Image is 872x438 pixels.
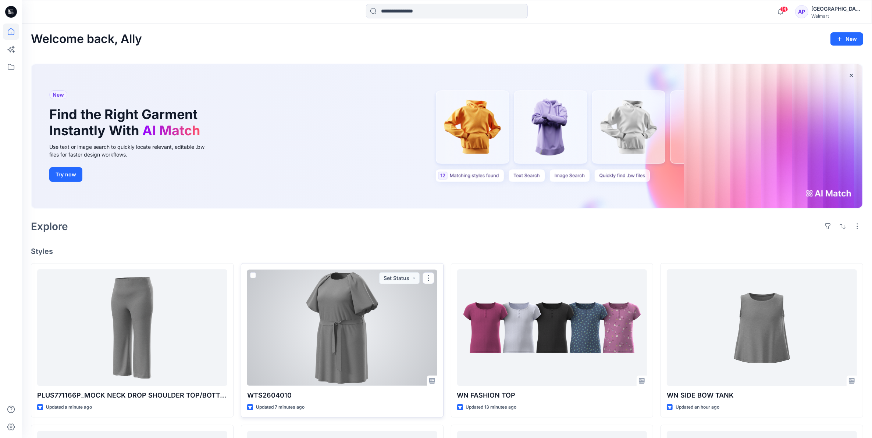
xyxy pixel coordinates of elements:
p: WN FASHION TOP [457,390,647,401]
a: WTS2604010 [247,269,437,386]
a: WN SIDE BOW TANK [667,269,857,386]
h2: Welcome back, Ally [31,32,142,46]
p: Updated a minute ago [46,403,92,411]
a: PLUS771166P_MOCK NECK DROP SHOULDER TOP/BOTTOM [37,269,227,386]
span: AI Match [142,122,200,139]
p: Updated 13 minutes ago [466,403,517,411]
p: PLUS771166P_MOCK NECK DROP SHOULDER TOP/BOTTOM [37,390,227,401]
h2: Explore [31,220,68,232]
p: WTS2604010 [247,390,437,401]
div: Use text or image search to quickly locate relevant, editable .bw files for faster design workflows. [49,143,215,158]
p: Updated 7 minutes ago [256,403,305,411]
div: [GEOGRAPHIC_DATA] [811,4,863,13]
h1: Find the Right Garment Instantly With [49,107,204,138]
button: Try now [49,167,82,182]
div: Walmart [811,13,863,19]
div: AP [795,5,808,18]
p: Updated an hour ago [676,403,719,411]
span: New [53,90,64,99]
a: WN FASHION TOP [457,269,647,386]
h4: Styles [31,247,863,256]
button: New [830,32,863,46]
span: 14 [780,6,788,12]
p: WN SIDE BOW TANK [667,390,857,401]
